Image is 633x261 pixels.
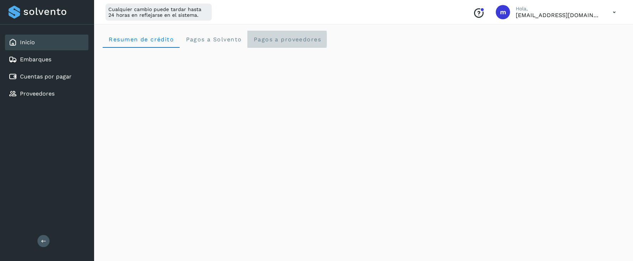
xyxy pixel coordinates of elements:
[20,56,51,63] a: Embarques
[5,69,88,85] div: Cuentas por pagar
[5,52,88,67] div: Embarques
[20,39,35,46] a: Inicio
[253,36,321,43] span: Pagos a proveedores
[20,73,72,80] a: Cuentas por pagar
[5,35,88,50] div: Inicio
[185,36,242,43] span: Pagos a Solvento
[516,6,601,12] p: Hola,
[20,90,55,97] a: Proveedores
[516,12,601,19] p: macosta@avetransportes.com
[105,4,212,21] div: Cualquier cambio puede tardar hasta 24 horas en reflejarse en el sistema.
[108,36,174,43] span: Resumen de crédito
[5,86,88,102] div: Proveedores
